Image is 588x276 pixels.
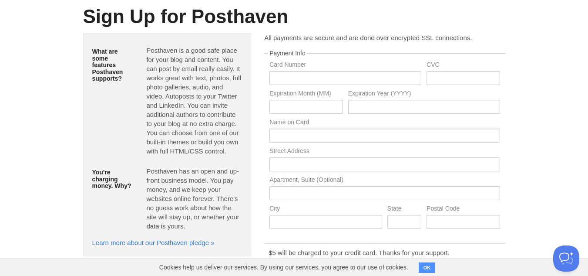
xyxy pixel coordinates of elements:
[419,262,436,273] button: OK
[92,239,215,246] a: Learn more about our Posthaven pledge »
[151,259,417,276] span: Cookies help us deliver our services. By using our services, you agree to our use of cookies.
[427,61,500,70] label: CVC
[269,248,501,257] p: $5 will be charged to your credit card. Thanks for your support.
[146,167,242,231] p: Posthaven has an open and up-front business model. You pay money, and we keep your websites onlin...
[269,90,343,99] label: Expiration Month (MM)
[269,205,382,214] label: City
[92,169,134,189] h5: You're charging money. Why?
[427,205,500,214] label: Postal Code
[269,61,421,70] label: Card Number
[264,33,505,42] p: All payments are secure and are done over encrypted SSL connections.
[387,205,421,214] label: State
[146,46,242,156] p: Posthaven is a good safe place for your blog and content. You can post by email really easily. It...
[269,148,500,156] label: Street Address
[553,245,579,272] iframe: Help Scout Beacon - Open
[92,48,134,82] h5: What are some features Posthaven supports?
[269,177,500,185] label: Apartment, Suite (Optional)
[269,119,500,127] label: Name on Card
[83,6,505,27] h1: Sign Up for Posthaven
[348,90,500,99] label: Expiration Year (YYYY)
[268,50,307,56] legend: Payment Info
